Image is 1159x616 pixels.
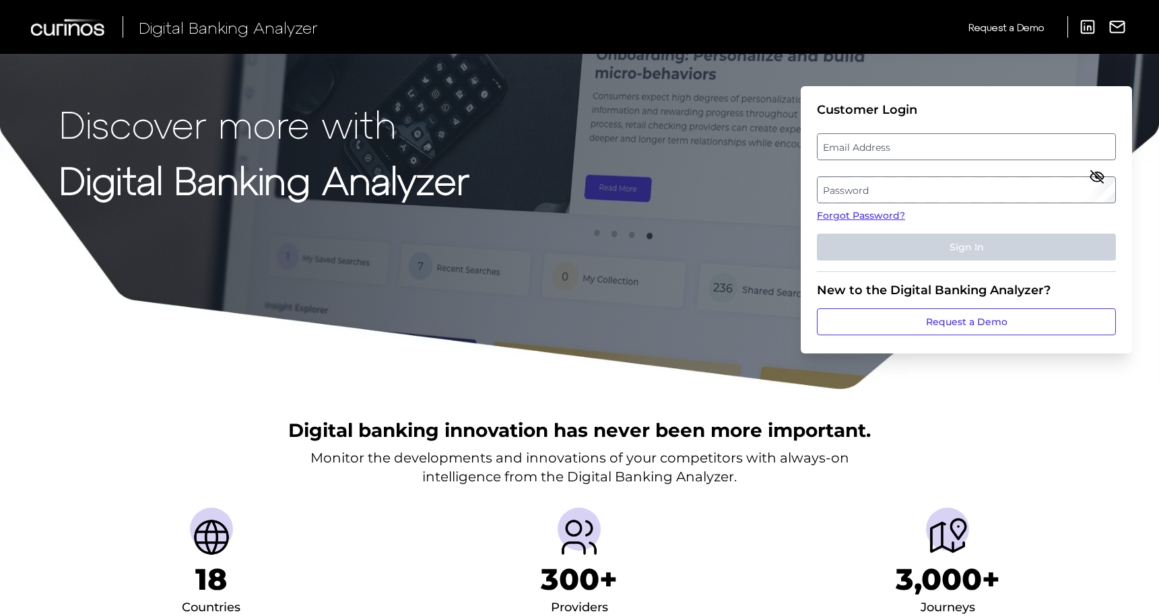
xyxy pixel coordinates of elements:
img: Journeys [926,516,969,559]
img: Countries [190,516,233,559]
a: Forgot Password? [817,209,1116,223]
h1: 18 [195,561,227,597]
a: Request a Demo [817,308,1116,335]
div: Customer Login [817,102,1116,117]
button: Sign In [817,234,1116,261]
p: Monitor the developments and innovations of your competitors with always-on intelligence from the... [310,448,849,486]
img: Curinos [31,19,106,36]
label: Email Address [818,135,1115,159]
label: Password [818,178,1115,202]
strong: Digital Banking Analyzer [59,157,469,202]
span: Digital Banking Analyzer [139,18,318,37]
a: Request a Demo [968,16,1044,38]
h1: 300+ [541,561,618,597]
span: Request a Demo [968,22,1044,33]
img: Providers [558,516,601,559]
h2: Digital banking innovation has never been more important. [288,417,871,443]
p: Discover more with [59,102,469,145]
h1: 3,000+ [896,561,1000,597]
div: New to the Digital Banking Analyzer? [817,283,1116,298]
